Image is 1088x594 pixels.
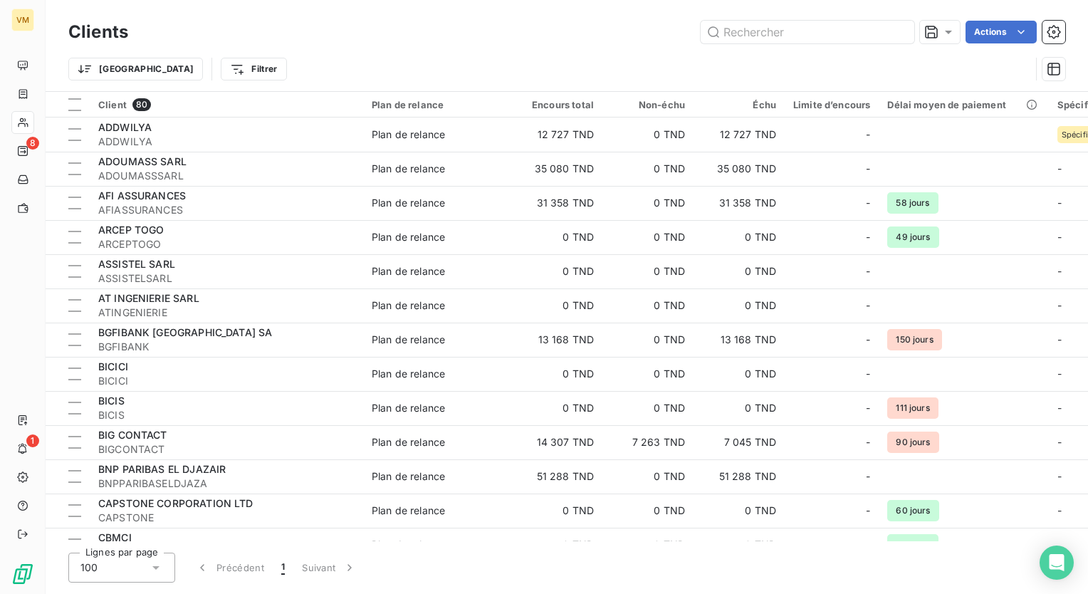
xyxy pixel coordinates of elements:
span: - [1057,402,1062,414]
td: 0 TND [511,254,602,288]
td: 0 TND [511,357,602,391]
span: 90 jours [887,432,938,453]
div: Plan de relance [372,333,445,347]
button: Filtrer [221,58,286,80]
span: 8 [26,137,39,150]
td: 0 TND [694,528,785,562]
td: 0 TND [602,152,694,186]
div: Échu [702,99,776,110]
div: Plan de relance [372,298,445,313]
span: BNPPARIBASELDJAZA [98,476,355,491]
span: BGFIBANK [98,340,355,354]
td: 0 TND [602,220,694,254]
div: Délai moyen de paiement [887,99,1040,110]
div: VM [11,9,34,31]
td: 0 TND [694,288,785,323]
img: Logo LeanPay [11,563,34,585]
div: Plan de relance [372,538,445,552]
span: ARCEPTOGO [98,237,355,251]
span: CAPSTONE CORPORATION LTD [98,497,253,509]
td: 35 080 TND [694,152,785,186]
span: 60 jours [887,500,938,521]
div: Plan de relance [372,504,445,518]
span: ADDWILYA [98,121,152,133]
span: 100 [80,561,98,575]
td: 0 TND [602,186,694,220]
span: - [866,538,870,552]
button: Actions [966,21,1037,43]
td: 0 TND [602,254,694,288]
span: - [1057,265,1062,277]
td: 31 358 TND [694,186,785,220]
span: BICIS [98,395,125,407]
div: Open Intercom Messenger [1040,546,1074,580]
td: 35 080 TND [511,152,602,186]
td: 0 TND [602,494,694,528]
span: BGFIBANK [GEOGRAPHIC_DATA] SA [98,326,272,338]
td: 0 TND [694,494,785,528]
td: 0 TND [511,528,602,562]
td: 0 TND [694,391,785,425]
span: - [866,367,870,381]
span: - [866,401,870,415]
span: - [1057,299,1062,311]
td: 0 TND [602,528,694,562]
div: Plan de relance [372,162,445,176]
input: Rechercher [701,21,914,43]
td: 7 045 TND [694,425,785,459]
span: BICICI [98,360,128,372]
span: - [866,504,870,518]
div: Limite d’encours [793,99,870,110]
span: BNP PARIBAS EL DJAZAIR [98,463,226,475]
span: AT INGENIERIE SARL [98,292,199,304]
span: 58 jours [887,192,938,214]
td: 0 TND [602,323,694,357]
span: 111 jours [887,397,938,419]
span: - [1057,538,1062,551]
span: - [866,264,870,278]
span: BICIS [98,408,355,422]
span: - [1057,470,1062,482]
span: - [1057,333,1062,345]
span: - [866,230,870,244]
span: BIGCONTACT [98,442,355,457]
span: ARCEP TOGO [98,224,164,236]
span: 45 jours [887,534,938,556]
button: Suivant [293,553,365,583]
td: 0 TND [694,254,785,288]
td: 13 168 TND [694,323,785,357]
div: Plan de relance [372,196,445,210]
td: 13 168 TND [511,323,602,357]
span: - [866,127,870,142]
td: 7 263 TND [602,425,694,459]
span: BICICI [98,374,355,388]
span: ASSISTELSARL [98,271,355,286]
span: AFIASSURANCES [98,203,355,217]
span: - [1057,436,1062,448]
span: BIG CONTACT [98,429,167,441]
span: - [866,196,870,210]
td: 0 TND [511,494,602,528]
span: AFI ASSURANCES [98,189,186,202]
td: 51 288 TND [694,459,785,494]
button: 1 [273,553,293,583]
td: 0 TND [511,220,602,254]
div: Plan de relance [372,264,445,278]
td: 51 288 TND [511,459,602,494]
button: Précédent [187,553,273,583]
span: 80 [132,98,151,111]
span: ADOUMASS SARL [98,155,187,167]
div: Plan de relance [372,401,445,415]
span: ATINGENIERIE [98,306,355,320]
span: - [866,469,870,484]
span: - [1057,504,1062,516]
span: - [1057,231,1062,243]
td: 0 TND [602,357,694,391]
div: Encours total [520,99,594,110]
span: - [1057,368,1062,380]
span: - [866,333,870,347]
span: - [866,435,870,449]
td: 12 727 TND [694,118,785,152]
span: - [1057,197,1062,209]
span: ASSISTEL SARL [98,258,175,270]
